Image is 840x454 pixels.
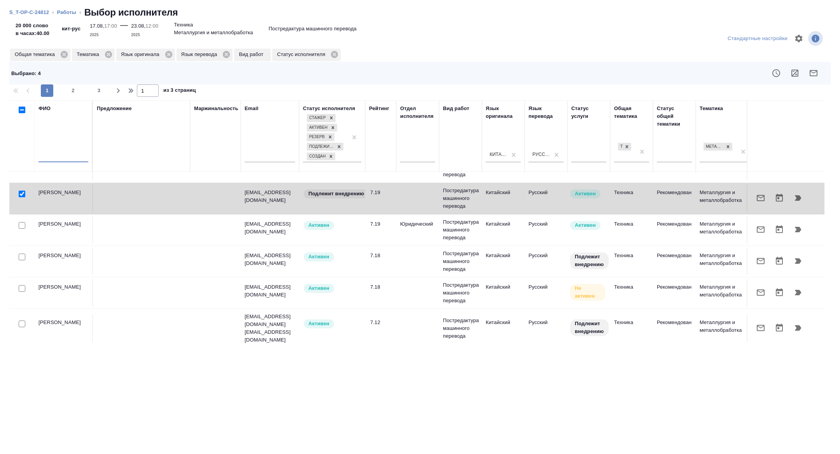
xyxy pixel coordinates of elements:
[610,279,653,307] td: Техника
[269,25,357,33] p: Постредактура машинного перевода
[575,284,601,300] p: Не активен
[700,252,750,267] p: Металлургия и металлобработка
[482,185,525,212] td: Китайский
[52,9,54,16] li: ‹
[751,189,770,207] button: Отправить предложение о работе
[610,315,653,342] td: Техника
[272,49,341,61] div: Статус исполнителя
[751,252,770,270] button: Отправить предложение о работе
[700,189,750,204] p: Металлургия и металлобработка
[770,189,789,207] button: Открыть календарь загрузки
[306,132,335,142] div: Стажер, Активен, Резерв, Подлежит внедрению, Создан
[482,315,525,342] td: Китайский
[303,105,355,112] div: Статус исполнителя
[307,143,335,151] div: Подлежит внедрению
[703,142,733,152] div: Металлургия и металлобработка
[525,185,567,212] td: Русский
[307,153,327,161] div: Создан
[653,279,696,307] td: Рекомендован
[751,283,770,302] button: Отправить предложение о работе
[9,6,831,19] nav: breadcrumb
[97,105,132,112] div: Предложение
[163,86,196,97] span: из 3 страниц
[482,248,525,275] td: Китайский
[181,51,220,58] p: Язык перевода
[72,49,115,61] div: Тематика
[194,105,238,112] div: Маржинальность
[610,185,653,212] td: Техника
[174,21,193,29] p: Техника
[396,216,439,244] td: Юридический
[789,189,807,207] button: Продолжить
[700,105,723,112] div: Тематика
[532,151,550,158] div: Русский
[443,281,478,305] p: Постредактура машинного перевода
[303,319,361,329] div: Рядовой исполнитель: назначай с учетом рейтинга
[789,252,807,270] button: Продолжить
[370,319,392,326] div: 7.12
[19,254,25,260] input: Выбери исполнителей, чтобы отправить приглашение на работу
[703,143,724,151] div: Металлургия и металлобработка
[726,33,789,45] div: split button
[525,315,567,342] td: Русский
[245,189,295,204] p: [EMAIL_ADDRESS][DOMAIN_NAME]
[120,19,128,39] div: —
[610,216,653,244] td: Техника
[789,283,807,302] button: Продолжить
[657,105,692,128] div: Статус общей тематики
[145,23,158,29] p: 12:00
[700,220,750,236] p: Металлургия и металлобработка
[482,216,525,244] td: Китайский
[93,84,105,97] button: 3
[239,51,266,58] p: Вид работ
[15,51,58,58] p: Общая тематика
[35,315,93,342] td: [PERSON_NAME]
[486,105,521,120] div: Язык оригинала
[84,6,178,19] h2: Выбор исполнителя
[93,87,105,95] span: 3
[245,252,295,267] p: [EMAIL_ADDRESS][DOMAIN_NAME]
[653,185,696,212] td: Рекомендован
[400,105,435,120] div: Отдел исполнителя
[307,124,329,132] div: Активен
[443,187,478,210] p: Постредактура машинного перевода
[575,253,604,268] p: Подлежит внедрению
[370,252,392,259] div: 7.18
[370,283,392,291] div: 7.18
[528,105,563,120] div: Язык перевода
[804,64,823,82] button: Отправить предложение о работе
[443,317,478,340] p: Постредактура машинного перевода
[443,218,478,242] p: Постредактура машинного перевода
[104,23,117,29] p: 17:00
[786,64,804,82] button: Рассчитать маржинальность заказа
[653,315,696,342] td: Рекомендован
[370,220,392,228] div: 7.19
[308,320,329,328] p: Активен
[751,220,770,239] button: Отправить предложение о работе
[303,220,361,231] div: Рядовой исполнитель: назначай с учетом рейтинга
[808,31,824,46] span: Посмотреть информацию
[789,220,807,239] button: Продолжить
[308,221,329,229] p: Активен
[614,105,649,120] div: Общая тематика
[443,105,469,112] div: Вид работ
[571,105,606,120] div: Статус услуги
[9,9,49,15] a: S_T-OP-C-24812
[306,152,336,161] div: Стажер, Активен, Резерв, Подлежит внедрению, Создан
[245,313,295,328] p: [EMAIL_ADDRESS][DOMAIN_NAME]
[653,216,696,244] td: Рекомендован
[90,23,104,29] p: 17.08,
[79,9,81,16] li: ‹
[77,51,102,58] p: Тематика
[490,151,507,158] div: Китайский
[303,252,361,262] div: Рядовой исполнитель: назначай с учетом рейтинга
[35,216,93,244] td: [PERSON_NAME]
[121,51,162,58] p: Язык оригинала
[700,283,750,299] p: Металлургия и металлобработка
[245,105,258,112] div: Email
[618,143,623,151] div: Техника
[767,64,786,82] button: Показать доступность исполнителя
[575,221,596,229] p: Активен
[306,113,336,123] div: Стажер, Активен, Резерв, Подлежит внедрению, Создан
[35,248,93,275] td: [PERSON_NAME]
